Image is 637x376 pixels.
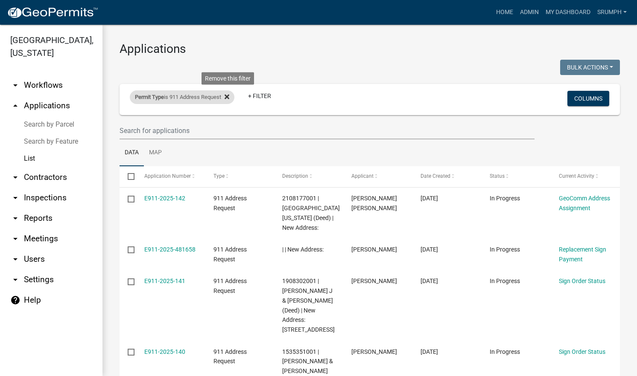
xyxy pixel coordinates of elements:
a: srumph [594,4,630,20]
a: Map [144,139,167,167]
span: In Progress [490,348,520,355]
div: is 911 Address Request [130,90,234,104]
i: arrow_drop_down [10,213,20,223]
a: Sign Order Status [559,348,605,355]
datatable-header-cell: Description [274,166,343,187]
button: Columns [567,91,609,106]
i: arrow_drop_down [10,234,20,244]
i: arrow_drop_down [10,254,20,264]
span: 09/17/2025 [421,278,438,284]
span: Status [490,173,505,179]
button: Bulk Actions [560,60,620,75]
span: Application Number [144,173,191,179]
i: arrow_drop_up [10,101,20,111]
span: 911 Address Request [213,195,247,211]
a: Home [493,4,517,20]
datatable-header-cell: Type [205,166,274,187]
span: 09/21/2025 [421,246,438,253]
div: Remove this filter [202,72,254,85]
a: Replacement Sign Payment [559,246,606,263]
a: Sign Order Status [559,278,605,284]
a: E911-2025-140 [144,348,185,355]
span: 09/22/2025 [421,195,438,202]
i: arrow_drop_down [10,80,20,90]
span: Tony Reyerson [351,246,397,253]
span: In Progress [490,246,520,253]
span: Description [282,173,308,179]
span: Current Activity [559,173,594,179]
a: Admin [517,4,542,20]
a: E911-2025-142 [144,195,185,202]
datatable-header-cell: Application Number [136,166,205,187]
input: Search for applications [120,122,535,139]
a: E911-2025-481658 [144,246,196,253]
a: My Dashboard [542,4,594,20]
span: 911 Address Request [213,278,247,294]
span: Samantha Rumph [351,278,397,284]
a: Data [120,139,144,167]
i: help [10,295,20,305]
i: arrow_drop_down [10,193,20,203]
a: + Filter [241,88,278,104]
i: arrow_drop_down [10,275,20,285]
a: GeoComm Address Assignment [559,195,610,211]
span: In Progress [490,278,520,284]
span: Date Created [421,173,450,179]
span: 1908302001 | HERSHBERGER WILBUR J & MARY J (Deed) | New Address: 35706 Glacier Rd, Edgewood, IA [282,278,335,333]
datatable-header-cell: Date Created [412,166,482,187]
span: Type [213,173,225,179]
span: 911 Address Request [213,348,247,365]
datatable-header-cell: Applicant [343,166,412,187]
h3: Applications [120,42,620,56]
span: 911 Address Request [213,246,247,263]
span: In Progress [490,195,520,202]
span: 2108177001 | STATE OF IOWA (Deed) | New Address: [282,195,340,231]
datatable-header-cell: Status [482,166,551,187]
a: E911-2025-141 [144,278,185,284]
datatable-header-cell: Select [120,166,136,187]
span: Applicant [351,173,374,179]
span: Samantha Rumph [351,348,397,355]
span: Permit Type [135,94,164,100]
datatable-header-cell: Current Activity [551,166,620,187]
span: 09/09/2025 [421,348,438,355]
span: | | New Address: [282,246,324,253]
span: Alex Andrew Galema [351,195,397,211]
i: arrow_drop_down [10,172,20,182]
